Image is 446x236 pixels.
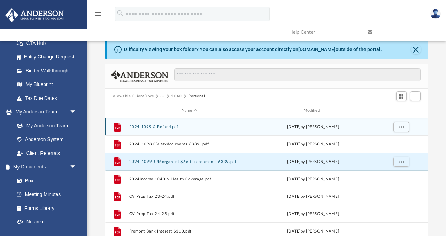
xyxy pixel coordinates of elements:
[129,194,249,199] button: CV Prop Tax 23-24.pdf
[116,9,124,17] i: search
[10,174,80,188] a: Box
[253,228,373,234] div: [DATE] by [PERSON_NAME]
[10,78,84,92] a: My Blueprint
[430,9,441,19] img: User Pic
[252,108,373,114] div: Modified
[188,93,205,100] button: Personal
[129,108,249,114] div: Name
[5,105,84,119] a: My Anderson Teamarrow_drop_down
[376,108,425,114] div: id
[129,212,249,216] button: CV Prop Tax 24-25.pdf
[393,156,409,167] button: More options
[160,93,165,100] button: ···
[393,121,409,132] button: More options
[10,188,84,202] a: Meeting Minutes
[174,68,420,81] input: Search files and folders
[253,141,373,147] div: [DATE] by [PERSON_NAME]
[94,10,102,18] i: menu
[298,47,336,52] a: [DOMAIN_NAME]
[108,108,125,114] div: id
[10,64,87,78] a: Binder Walkthrough
[94,13,102,18] a: menu
[129,177,249,181] button: 2024Income 1040 & Health Coverage.pdf
[10,201,80,215] a: Forms Library
[284,18,362,46] a: Help Center
[10,215,84,229] a: Notarize
[253,176,373,182] div: [DATE] by [PERSON_NAME]
[253,158,373,165] div: [DATE] by [PERSON_NAME]
[70,105,84,119] span: arrow_drop_down
[411,45,421,54] button: Close
[10,146,84,160] a: Client Referrals
[396,91,407,101] button: Switch to Grid View
[5,160,84,174] a: My Documentsarrow_drop_down
[253,211,373,217] div: [DATE] by [PERSON_NAME]
[253,124,373,130] div: [DATE] by [PERSON_NAME]
[129,159,249,164] button: 2024-1099 JPMorgan Int $66 taxdocuments-6339.pdf
[129,229,249,234] button: Fremont Bank Interest $110.pdf
[10,119,80,133] a: My Anderson Team
[10,133,84,147] a: Anderson System
[70,160,84,174] span: arrow_drop_down
[10,50,87,64] a: Entity Change Request
[113,93,154,100] button: Viewable-ClientDocs
[10,91,87,105] a: Tax Due Dates
[129,125,249,129] button: 2024 1099 & Refund.pdf
[10,36,87,50] a: CTA Hub
[253,193,373,199] div: [DATE] by [PERSON_NAME]
[410,91,421,101] button: Add
[124,46,382,53] div: Difficulty viewing your box folder? You can also access your account directly on outside of the p...
[3,8,66,22] img: Anderson Advisors Platinum Portal
[129,142,249,147] button: 2024-1098 CV taxdocuments-6339-.pdf
[171,93,182,100] button: 1040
